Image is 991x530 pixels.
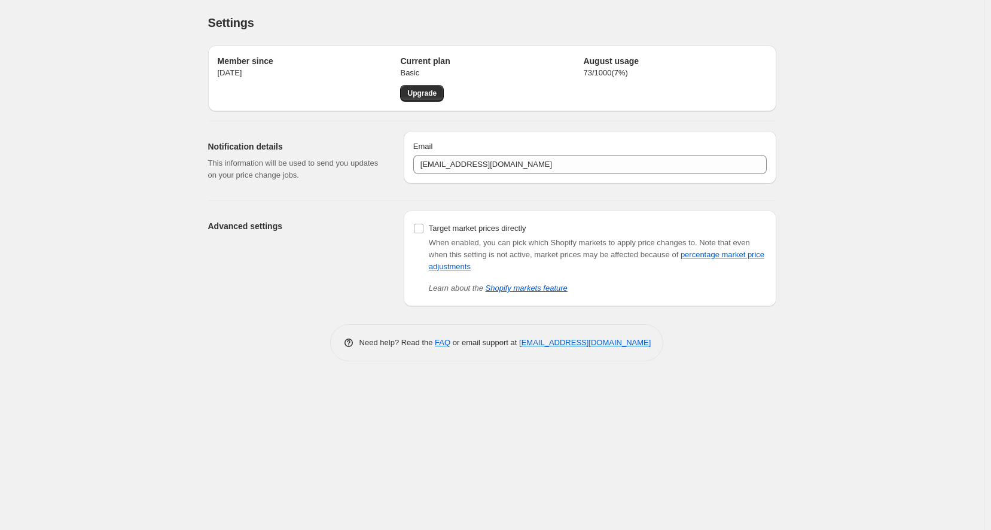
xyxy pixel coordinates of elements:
[400,85,444,102] a: Upgrade
[407,89,437,98] span: Upgrade
[208,157,385,181] p: This information will be used to send you updates on your price change jobs.
[218,55,401,67] h2: Member since
[413,142,433,151] span: Email
[208,16,254,29] span: Settings
[429,238,697,247] span: When enabled, you can pick which Shopify markets to apply price changes to.
[208,220,385,232] h2: Advanced settings
[435,338,450,347] a: FAQ
[583,55,766,67] h2: August usage
[429,284,568,293] i: Learn about the
[519,338,651,347] a: [EMAIL_ADDRESS][DOMAIN_NAME]
[429,238,764,271] span: Note that even when this setting is not active, market prices may be affected because of
[429,224,526,233] span: Target market prices directly
[218,67,401,79] p: [DATE]
[486,284,568,293] a: Shopify markets feature
[400,55,583,67] h2: Current plan
[359,338,435,347] span: Need help? Read the
[583,67,766,79] p: 73 / 1000 ( 7 %)
[450,338,519,347] span: or email support at
[208,141,385,153] h2: Notification details
[400,67,583,79] p: Basic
